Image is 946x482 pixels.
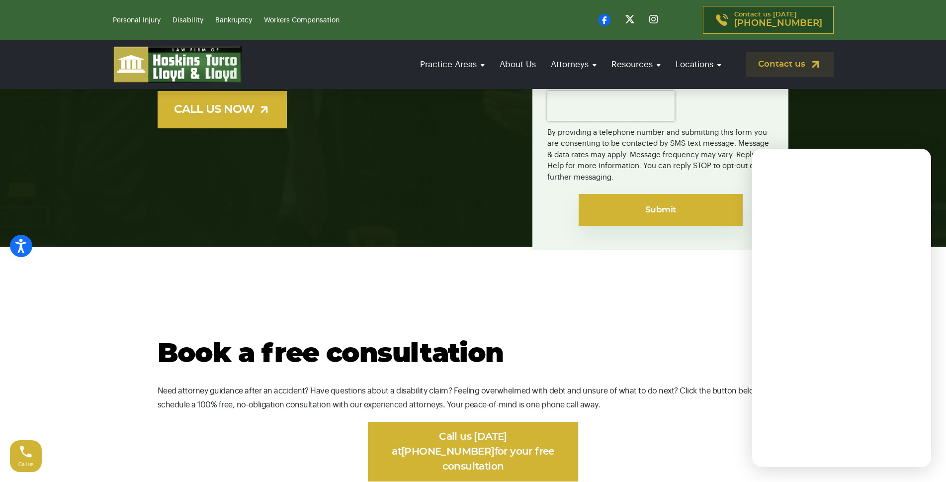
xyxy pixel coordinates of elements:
[734,11,822,28] p: Contact us [DATE]
[746,52,834,77] a: Contact us
[401,447,495,457] span: [PHONE_NUMBER]
[415,50,490,79] a: Practice Areas
[546,50,602,79] a: Attorneys
[158,91,287,128] a: CALL US NOW
[113,46,242,83] img: logo
[113,17,161,24] a: Personal Injury
[172,17,203,24] a: Disability
[703,6,834,34] a: Contact us [DATE][PHONE_NUMBER]
[368,422,578,482] a: Call us [DATE] at[PHONE_NUMBER]for your free consultation
[579,194,743,226] input: Submit
[547,91,675,121] iframe: reCAPTCHA
[158,340,789,369] h2: Book a free consultation
[18,462,34,467] span: Call us
[215,17,252,24] a: Bankruptcy
[547,121,774,184] div: By providing a telephone number and submitting this form you are consenting to be contacted by SM...
[264,17,340,24] a: Workers Compensation
[671,50,726,79] a: Locations
[158,384,789,412] p: Need attorney guidance after an accident? Have questions about a disability claim? Feeling overwh...
[495,50,541,79] a: About Us
[734,18,822,28] span: [PHONE_NUMBER]
[606,50,666,79] a: Resources
[258,103,270,116] img: arrow-up-right-light.svg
